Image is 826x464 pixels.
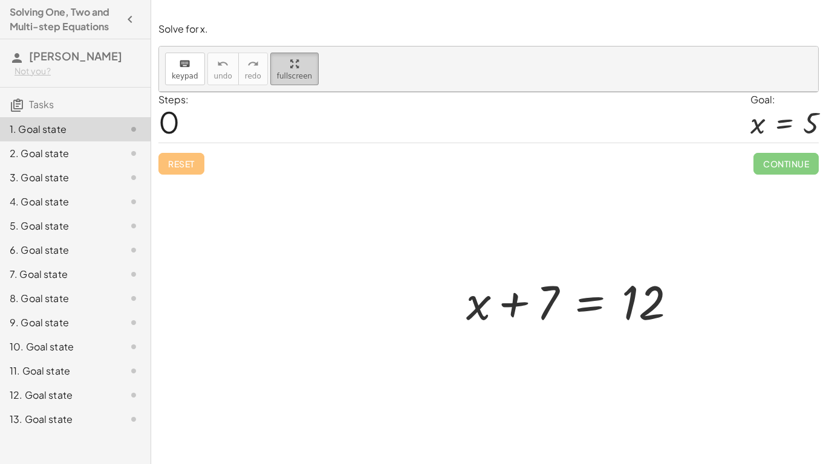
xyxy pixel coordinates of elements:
[126,243,141,257] i: Task not started.
[214,72,232,80] span: undo
[126,122,141,137] i: Task not started.
[126,388,141,402] i: Task not started.
[165,53,205,85] button: keyboardkeypad
[29,49,122,63] span: [PERSON_NAME]
[270,53,319,85] button: fullscreen
[10,5,119,34] h4: Solving One, Two and Multi-step Equations
[277,72,312,80] span: fullscreen
[126,340,141,354] i: Task not started.
[10,219,107,233] div: 5. Goal state
[10,267,107,282] div: 7. Goal state
[126,219,141,233] i: Task not started.
[29,98,54,111] span: Tasks
[10,364,107,378] div: 11. Goal state
[126,195,141,209] i: Task not started.
[126,291,141,306] i: Task not started.
[158,22,819,36] p: Solve for x.
[10,146,107,161] div: 2. Goal state
[126,170,141,185] i: Task not started.
[10,170,107,185] div: 3. Goal state
[10,195,107,209] div: 4. Goal state
[158,103,180,140] span: 0
[10,243,107,257] div: 6. Goal state
[158,93,189,106] label: Steps:
[126,364,141,378] i: Task not started.
[126,146,141,161] i: Task not started.
[217,57,229,71] i: undo
[207,53,239,85] button: undoundo
[10,412,107,427] div: 13. Goal state
[247,57,259,71] i: redo
[10,388,107,402] div: 12. Goal state
[15,65,141,77] div: Not you?
[10,122,107,137] div: 1. Goal state
[10,340,107,354] div: 10. Goal state
[10,291,107,306] div: 8. Goal state
[126,267,141,282] i: Task not started.
[179,57,190,71] i: keyboard
[238,53,268,85] button: redoredo
[245,72,261,80] span: redo
[172,72,198,80] span: keypad
[126,315,141,330] i: Task not started.
[10,315,107,330] div: 9. Goal state
[126,412,141,427] i: Task not started.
